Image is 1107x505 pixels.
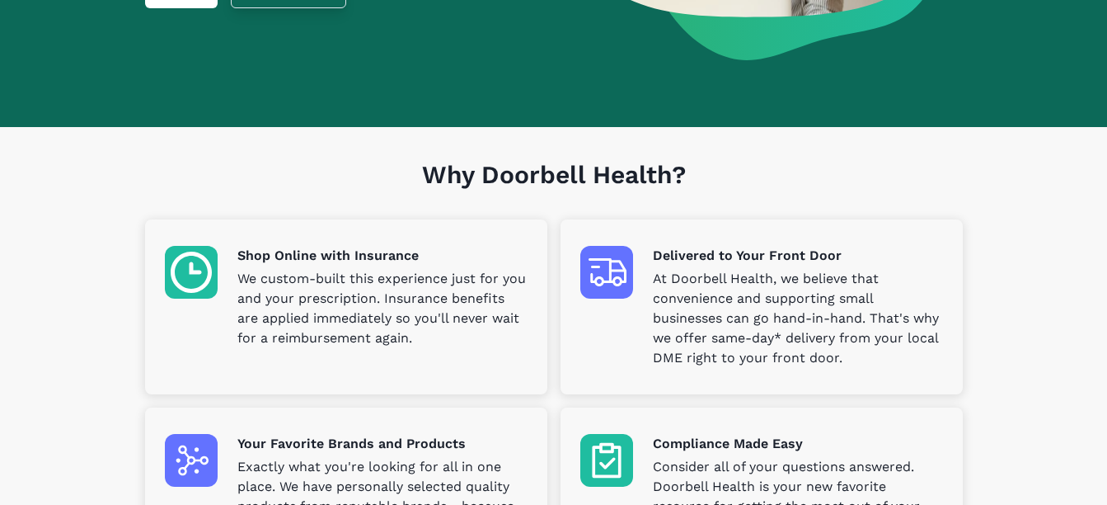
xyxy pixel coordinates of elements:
p: At Doorbell Health, we believe that convenience and supporting small businesses can go hand-in-ha... [653,269,943,368]
img: Delivered to Your Front Door icon [580,246,633,299]
img: Compliance Made Easy icon [580,434,633,487]
p: We custom-built this experience just for you and your prescription. Insurance benefits are applie... [237,269,528,348]
p: Your Favorite Brands and Products [237,434,528,454]
img: Shop Online with Insurance icon [165,246,218,299]
img: Your Favorite Brands and Products icon [165,434,218,487]
h1: Why Doorbell Health? [145,160,963,219]
p: Delivered to Your Front Door [653,246,943,266]
p: Compliance Made Easy [653,434,943,454]
p: Shop Online with Insurance [237,246,528,266]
